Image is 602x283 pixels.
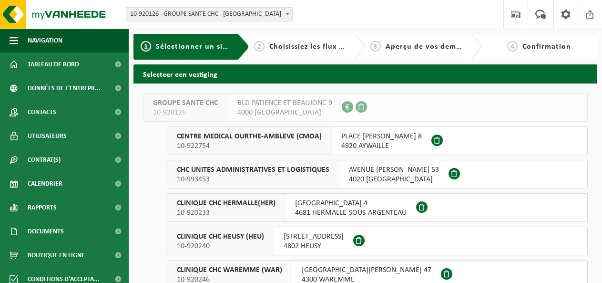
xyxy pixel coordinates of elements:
span: Tableau de bord [28,52,79,76]
span: 1 [141,41,151,52]
span: Choisissiez les flux de déchets et récipients [269,43,428,51]
button: CHC UNITES ADMINISTRATIVES ET LOGISTIQUES 10-993453 AVENUE [PERSON_NAME] 534020 [GEOGRAPHIC_DATA] [167,160,588,189]
span: Confirmation [522,43,571,51]
span: Boutique en ligne [28,243,85,267]
span: 4920 AYWAILLE [341,141,422,151]
span: Données de l'entrepr... [28,76,101,100]
span: Contacts [28,100,56,124]
span: Sélectionner un site ici [156,43,241,51]
span: 3 [370,41,381,52]
span: GROUPE SANTE CHC [153,98,218,108]
span: PLACE [PERSON_NAME] 8 [341,132,422,141]
span: 10-920126 - GROUPE SANTE CHC - LIÈGE [126,8,292,21]
span: 4802 HEUSY [284,241,344,251]
span: CHC UNITES ADMINISTRATIVES ET LOGISTIQUES [177,165,329,175]
button: CLINIQUE CHC HEUSY (HEU) 10-920240 [STREET_ADDRESS]4802 HEUSY [167,227,588,255]
span: Rapports [28,196,57,220]
span: 10-920240 [177,241,264,251]
span: Documents [28,220,64,243]
span: AVENUE [PERSON_NAME] 53 [349,165,439,175]
span: [GEOGRAPHIC_DATA][PERSON_NAME] 47 [302,265,431,275]
span: [GEOGRAPHIC_DATA] 4 [295,199,407,208]
span: CENTRE MEDICAL OURTHE-AMBLEVE (CMOA) [177,132,322,141]
span: 10-920233 [177,208,275,218]
button: CLINIQUE CHC HERMALLE(HER) 10-920233 [GEOGRAPHIC_DATA] 44681 HERMALLE-SOUS-ARGENTEAU [167,193,588,222]
span: 10-993453 [177,175,329,184]
span: CLINIQUE CHC WAREMME (WAR) [177,265,282,275]
span: 10-920126 - GROUPE SANTE CHC - LIÈGE [126,7,293,21]
span: 4000 [GEOGRAPHIC_DATA] [237,108,332,117]
span: 4 [507,41,518,52]
span: CLINIQUE CHC HEUSY (HEU) [177,232,264,241]
span: [STREET_ADDRESS] [284,232,344,241]
span: 2 [254,41,265,52]
span: Contrat(s) [28,148,61,172]
span: CLINIQUE CHC HERMALLE(HER) [177,199,275,208]
span: 4681 HERMALLE-SOUS-ARGENTEAU [295,208,407,218]
span: 4020 [GEOGRAPHIC_DATA] [349,175,439,184]
h2: Selecteer een vestiging [133,64,597,83]
span: Calendrier [28,172,62,196]
button: CENTRE MEDICAL OURTHE-AMBLEVE (CMOA) 10-922754 PLACE [PERSON_NAME] 84920 AYWAILLE [167,126,588,155]
span: Aperçu de vos demandes [386,43,478,51]
span: BLD PATIENCE ET BEAUJONC 9 [237,98,332,108]
span: Utilisateurs [28,124,67,148]
span: 10-922754 [177,141,322,151]
span: 10-920126 [153,108,218,117]
span: Navigation [28,29,62,52]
